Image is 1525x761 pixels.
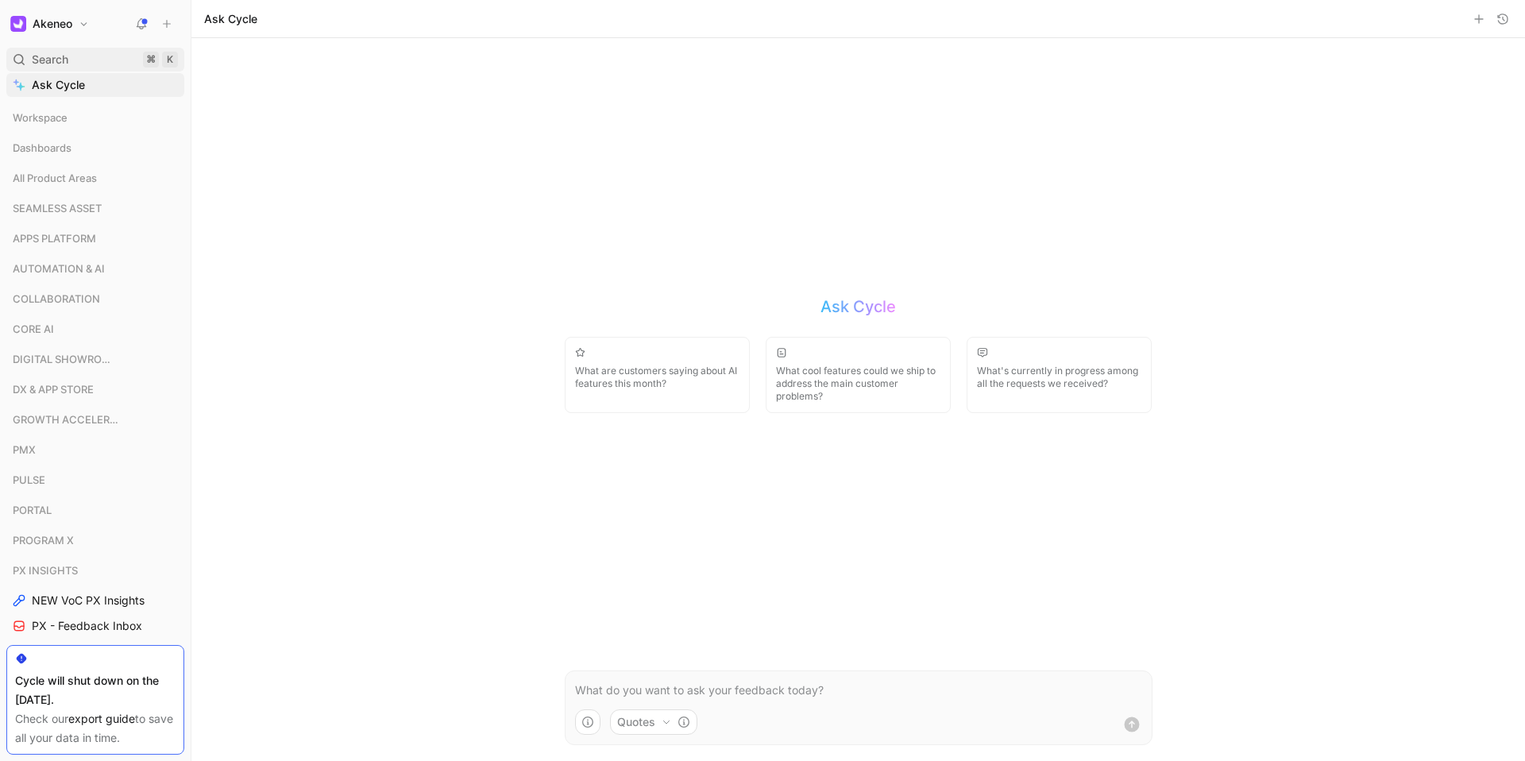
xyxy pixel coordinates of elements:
[6,528,184,557] div: PROGRAM X
[32,50,68,69] span: Search
[13,502,52,518] span: PORTAL
[6,136,184,164] div: Dashboards
[6,408,184,431] div: GROWTH ACCELERATION
[13,170,97,186] span: All Product Areas
[32,618,142,634] span: PX - Feedback Inbox
[13,200,102,216] span: SEAMLESS ASSET
[6,614,184,638] a: PX - Feedback Inbox
[6,639,184,663] a: PX Insights IMs
[6,136,184,160] div: Dashboards
[143,52,159,68] div: ⌘
[13,321,54,337] span: CORE AI
[162,52,178,68] div: K
[6,317,184,346] div: CORE AI
[610,709,697,735] button: Quotes
[6,13,93,35] button: AkeneoAkeneo
[6,226,184,250] div: APPS PLATFORM
[13,351,118,367] span: DIGITAL SHOWROOM
[6,166,184,195] div: All Product Areas
[32,593,145,608] span: NEW VoC PX Insights
[13,532,74,548] span: PROGRAM X
[6,468,184,492] div: PULSE
[575,365,739,390] span: What are customers saying about AI features this month?
[13,261,105,276] span: AUTOMATION & AI
[6,166,184,190] div: All Product Areas
[967,337,1152,413] button: What's currently in progress among all the requests we received?
[6,226,184,255] div: APPS PLATFORM
[6,106,184,129] div: Workspace
[13,230,96,246] span: APPS PLATFORM
[6,377,184,406] div: DX & APP STORE
[6,377,184,401] div: DX & APP STORE
[776,365,940,403] span: What cool features could we ship to address the main customer problems?
[6,257,184,280] div: AUTOMATION & AI
[6,347,184,371] div: DIGITAL SHOWROOM
[204,11,257,27] h1: Ask Cycle
[565,337,750,413] button: What are customers saying about AI features this month?
[6,48,184,71] div: Search⌘K
[6,347,184,376] div: DIGITAL SHOWROOM
[13,442,36,458] span: PMX
[6,408,184,436] div: GROWTH ACCELERATION
[33,17,72,31] h1: Akeneo
[10,16,26,32] img: Akeneo
[6,317,184,341] div: CORE AI
[6,287,184,315] div: COLLABORATION
[6,73,184,97] a: Ask Cycle
[13,110,68,126] span: Workspace
[13,562,78,578] span: PX INSIGHTS
[6,196,184,220] div: SEAMLESS ASSET
[13,381,94,397] span: DX & APP STORE
[6,438,184,462] div: PMX
[6,196,184,225] div: SEAMLESS ASSET
[977,365,1141,390] span: What's currently in progress among all the requests we received?
[6,558,184,689] div: PX INSIGHTSNEW VoC PX InsightsPX - Feedback InboxPX Insights IMsPX Insights · UR by project
[6,558,184,582] div: PX INSIGHTS
[13,472,45,488] span: PULSE
[6,498,184,522] div: PORTAL
[13,291,100,307] span: COLLABORATION
[32,643,113,659] span: PX Insights IMs
[15,671,176,709] div: Cycle will shut down on the [DATE].
[6,438,184,466] div: PMX
[6,287,184,311] div: COLLABORATION
[13,411,122,427] span: GROWTH ACCELERATION
[6,468,184,496] div: PULSE
[13,140,71,156] span: Dashboards
[820,296,896,318] h2: Ask Cycle
[6,257,184,285] div: AUTOMATION & AI
[6,528,184,552] div: PROGRAM X
[15,709,176,747] div: Check our to save all your data in time.
[68,712,135,725] a: export guide
[766,337,951,413] button: What cool features could we ship to address the main customer problems?
[6,589,184,612] a: NEW VoC PX Insights
[32,75,85,95] span: Ask Cycle
[6,498,184,527] div: PORTAL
